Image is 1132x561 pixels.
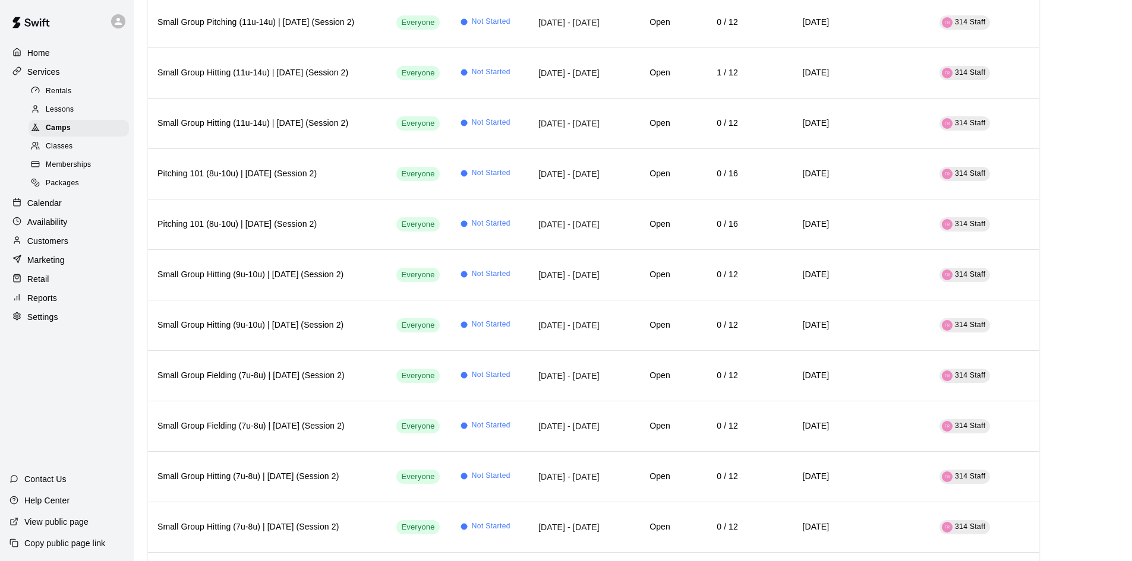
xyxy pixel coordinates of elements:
h6: Open [619,369,670,382]
span: Rentals [46,85,72,97]
h6: Open [619,167,670,180]
span: Not Started [472,16,510,28]
div: 314 Staff [942,17,953,28]
h6: [DATE] [757,521,829,534]
h6: Open [619,420,670,433]
td: [DATE] - [DATE] [522,98,608,148]
p: Marketing [27,254,65,266]
div: Lessons [29,102,129,118]
div: Settings [10,308,124,326]
div: This service is visible to all of your customers [396,116,439,131]
span: Not Started [472,117,510,129]
div: This service is visible to all of your customers [396,268,439,282]
a: Customers [10,232,124,250]
h6: [DATE] [757,117,829,130]
h6: Small Group Hitting (11u-14u) | [DATE] (Session 2) [157,66,377,80]
span: Everyone [396,118,439,129]
td: [DATE] - [DATE] [522,199,608,249]
div: Retail [10,270,124,288]
a: Marketing [10,251,124,269]
span: Everyone [396,370,439,382]
div: Classes [29,138,129,155]
span: 314 Staff [955,119,985,127]
div: Memberships [29,157,129,173]
h6: Small Group Hitting (9u-10u) | [DATE] (Session 2) [157,268,377,281]
a: Camps [29,119,134,138]
h6: 0 / 12 [689,420,738,433]
h6: Open [619,16,670,29]
div: This service is visible to all of your customers [396,167,439,181]
span: Everyone [396,471,439,483]
span: 314 Staff [955,68,985,77]
h6: [DATE] [757,470,829,483]
span: Everyone [396,320,439,331]
span: Everyone [396,522,439,533]
p: Services [27,66,60,78]
a: Lessons [29,100,134,119]
h6: 0 / 12 [689,319,738,332]
span: Not Started [472,369,510,381]
h6: [DATE] [757,420,829,433]
td: [DATE] - [DATE] [522,249,608,300]
span: Camps [46,122,71,134]
p: Help Center [24,495,70,506]
span: 314 Staff [955,220,985,228]
p: Settings [27,311,58,323]
div: 314 Staff [942,169,953,179]
div: This service is visible to all of your customers [396,520,439,534]
span: Lessons [46,104,74,116]
span: 314 Staff [955,270,985,278]
h6: Small Group Hitting (9u-10u) | [DATE] (Session 2) [157,319,377,332]
a: Services [10,63,124,81]
h6: [DATE] [757,66,829,80]
span: Packages [46,178,79,189]
span: Not Started [472,218,510,230]
h6: 0 / 16 [689,167,738,180]
p: Copy public page link [24,537,105,549]
h6: Open [619,521,670,534]
h6: [DATE] [757,319,829,332]
span: Everyone [396,17,439,28]
img: 314 Staff [942,522,953,533]
span: Not Started [472,420,510,432]
div: 314 Staff [942,421,953,432]
h6: [DATE] [757,268,829,281]
h6: Pitching 101 (8u-10u) | [DATE] (Session 2) [157,218,377,231]
p: View public page [24,516,89,528]
h6: [DATE] [757,16,829,29]
p: Availability [27,216,68,228]
td: [DATE] - [DATE] [522,148,608,199]
span: 314 Staff [955,421,985,430]
img: 314 Staff [942,118,953,129]
a: Reports [10,289,124,307]
h6: [DATE] [757,218,829,231]
h6: 0 / 12 [689,16,738,29]
span: Everyone [396,169,439,180]
h6: Open [619,268,670,281]
span: Not Started [472,268,510,280]
h6: 0 / 12 [689,521,738,534]
div: Camps [29,120,129,137]
div: This service is visible to all of your customers [396,318,439,332]
div: This service is visible to all of your customers [396,66,439,80]
p: Calendar [27,197,62,209]
span: Everyone [396,68,439,79]
img: 314 Staff [942,471,953,482]
div: This service is visible to all of your customers [396,217,439,232]
h6: 0 / 12 [689,369,738,382]
a: Calendar [10,194,124,212]
td: [DATE] - [DATE] [522,502,608,552]
span: Not Started [472,521,510,533]
h6: Small Group Hitting (7u-8u) | [DATE] (Session 2) [157,521,377,534]
h6: 0 / 12 [689,470,738,483]
span: Classes [46,141,72,153]
td: [DATE] - [DATE] [522,401,608,451]
a: Availability [10,213,124,231]
p: Customers [27,235,68,247]
img: 314 Staff [942,68,953,78]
